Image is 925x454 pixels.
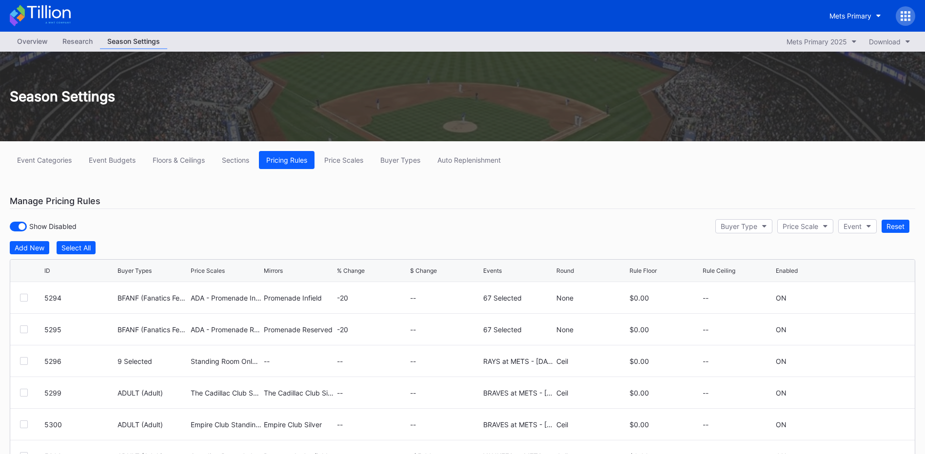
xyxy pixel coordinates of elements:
[264,325,335,334] div: Promenade Reserved
[829,12,871,20] div: Mets Primary
[61,244,91,252] div: Select All
[337,325,408,334] div: -20
[44,325,115,334] div: 5295
[324,156,363,164] div: Price Scales
[556,267,574,274] div: Round
[703,267,735,274] div: Rule Ceiling
[380,156,420,164] div: Buyer Types
[264,267,283,274] div: Mirrors
[410,267,437,274] div: $ Change
[483,389,554,397] div: BRAVES at METS - [DATE]
[57,241,96,254] button: Select All
[630,420,700,429] div: $0.00
[337,420,408,429] div: --
[215,151,256,169] a: Sections
[782,35,862,48] button: Mets Primary 2025
[100,34,167,49] a: Season Settings
[483,420,554,429] div: BRAVES at METS - [DATE]
[776,357,787,365] div: ON
[483,325,554,334] div: 67 Selected
[410,357,481,365] div: --
[777,219,833,233] button: Price Scale
[869,38,901,46] div: Download
[118,325,188,334] div: BFANF (Fanatics Fest Offer)
[483,357,554,365] div: RAYS at METS - [DATE]
[556,357,627,365] div: Ceil
[55,34,100,48] div: Research
[266,156,307,164] div: Pricing Rules
[337,389,408,397] div: --
[410,420,481,429] div: --
[264,420,335,429] div: Empire Club Silver
[373,151,428,169] button: Buyer Types
[15,244,44,252] div: Add New
[44,420,115,429] div: 5300
[118,389,188,397] div: ADULT (Adult)
[145,151,212,169] button: Floors & Ceilings
[89,156,136,164] div: Event Budgets
[437,156,501,164] div: Auto Replenishment
[44,294,115,302] div: 5294
[410,325,481,334] div: --
[556,389,627,397] div: Ceil
[337,267,365,274] div: % Change
[337,357,408,365] div: --
[44,389,115,397] div: 5299
[337,294,408,302] div: -20
[10,151,79,169] button: Event Categories
[191,294,261,302] div: ADA - Promenade Infield (5580)
[703,357,773,365] div: --
[630,294,700,302] div: $0.00
[118,357,188,365] div: 9 Selected
[703,420,773,429] div: --
[191,267,225,274] div: Price Scales
[81,151,143,169] button: Event Budgets
[483,294,554,302] div: 67 Selected
[776,325,787,334] div: ON
[864,35,915,48] button: Download
[317,151,371,169] button: Price Scales
[776,267,798,274] div: Enabled
[630,325,700,334] div: $0.00
[776,294,787,302] div: ON
[556,420,627,429] div: Ceil
[882,220,909,233] button: Reset
[703,294,773,302] div: --
[410,389,481,397] div: --
[264,389,335,397] div: The Cadillac Club Silver
[715,219,772,233] button: Buyer Type
[483,267,502,274] div: Events
[703,325,773,334] div: --
[721,222,757,230] div: Buyer Type
[822,7,888,25] button: Mets Primary
[838,219,877,233] button: Event
[430,151,508,169] button: Auto Replenishment
[118,420,188,429] div: ADULT (Adult)
[556,325,627,334] div: None
[264,357,335,365] div: --
[17,156,72,164] div: Event Categories
[776,389,787,397] div: ON
[259,151,315,169] button: Pricing Rules
[10,34,55,48] div: Overview
[783,222,818,230] div: Price Scale
[264,294,335,302] div: Promenade Infield
[630,267,657,274] div: Rule Floor
[44,267,50,274] div: ID
[886,222,905,230] div: Reset
[191,420,261,429] div: Empire Club Standing Room (5667)
[44,357,115,365] div: 5296
[55,34,100,49] a: Research
[844,222,862,230] div: Event
[10,193,915,209] div: Manage Pricing Rules
[153,156,205,164] div: Floors & Ceilings
[630,357,700,365] div: $0.00
[222,156,249,164] div: Sections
